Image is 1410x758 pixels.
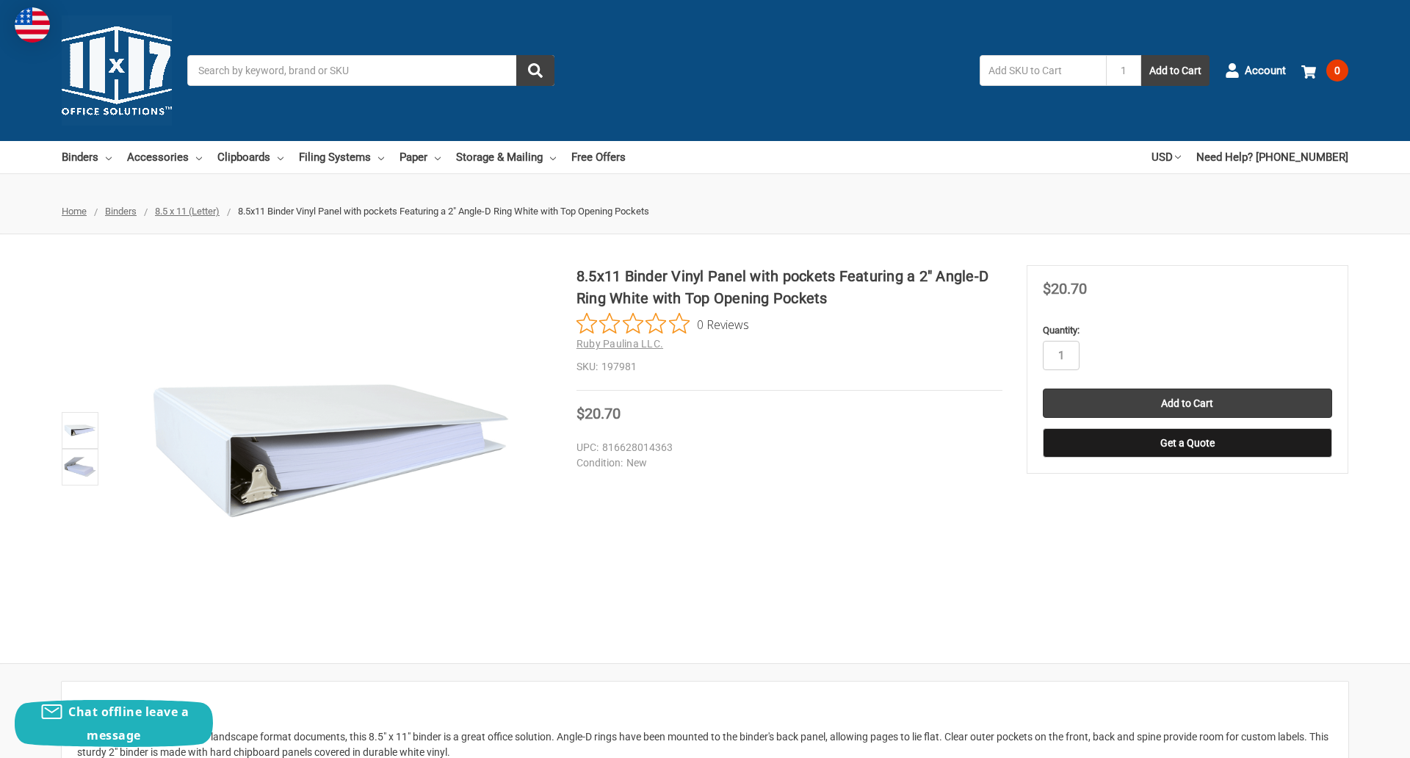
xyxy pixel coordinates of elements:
a: Accessories [127,141,202,173]
input: Add to Cart [1043,389,1332,418]
a: Free Offers [571,141,626,173]
a: Binders [62,141,112,173]
a: Storage & Mailing [456,141,556,173]
a: Paper [399,141,441,173]
a: Need Help? [PHONE_NUMBER] [1196,141,1348,173]
dt: Condition: [576,455,623,471]
img: 11x17.com [62,15,172,126]
h1: 8.5x11 Binder Vinyl Panel with pockets Featuring a 2" Angle-D Ring White with Top Opening Pockets [576,265,1002,309]
dt: UPC: [576,440,599,455]
span: $20.70 [1043,280,1087,297]
span: $20.70 [576,405,621,422]
label: Quantity: [1043,323,1332,338]
a: Binders [105,206,137,217]
a: Account [1225,51,1286,90]
input: Search by keyword, brand or SKU [187,55,554,86]
img: 8.5x11 Binder Vinyl Panel with pockets Featuring a 2" Angle-D Ring White [64,414,96,447]
span: 0 Reviews [697,313,749,335]
a: Ruby Paulina LLC. [576,338,663,350]
input: Add SKU to Cart [980,55,1106,86]
h2: Description [77,697,1333,719]
a: USD [1151,141,1181,173]
dt: SKU: [576,359,598,375]
dd: New [576,455,996,471]
button: Add to Cart [1141,55,1210,86]
span: 0 [1326,59,1348,82]
img: 8.5x11 Binder Vinyl Panel with pockets Featuring a 2" Angle-D Ring White with Top Opening Pockets [64,451,96,483]
a: 8.5 x 11 (Letter) [155,206,220,217]
button: Rated 0 out of 5 stars from 0 reviews. Jump to reviews. [576,313,749,335]
a: Clipboards [217,141,283,173]
img: duty and tax information for United States [15,7,50,43]
a: Home [62,206,87,217]
button: Chat offline leave a message [15,700,213,747]
span: Chat offline leave a message [68,704,189,743]
button: Get a Quote [1043,428,1332,458]
img: 8.5x11 Binder Vinyl Panel with pockets Featuring a 2" Angle-D Ring White [148,265,515,632]
dd: 197981 [576,359,1002,375]
span: 8.5x11 Binder Vinyl Panel with pockets Featuring a 2" Angle-D Ring White with Top Opening Pockets [238,206,649,217]
a: 0 [1301,51,1348,90]
dd: 816628014363 [576,440,996,455]
a: Filing Systems [299,141,384,173]
span: Account [1245,62,1286,79]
